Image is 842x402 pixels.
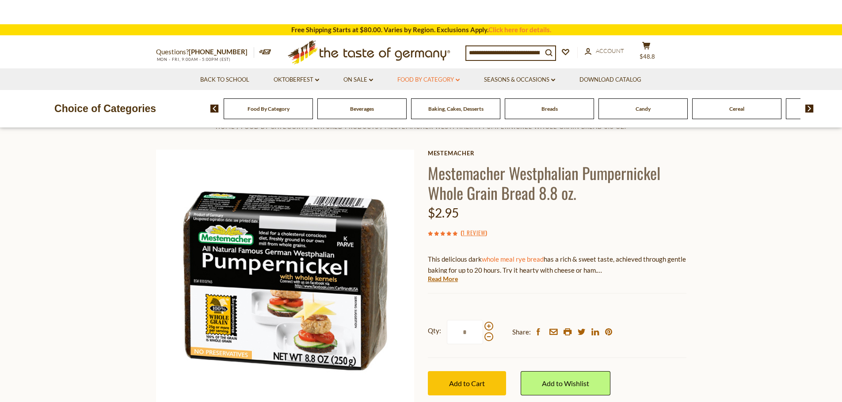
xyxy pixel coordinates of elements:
[397,75,460,85] a: Food By Category
[579,75,641,85] a: Download Catalog
[428,254,686,276] p: This delicious dark has a rich & sweet taste, achieved through gentle baking for up to 20 hours. ...
[428,105,484,112] a: Baking, Cakes, Desserts
[482,255,544,263] a: whole meal rye bread
[189,48,248,56] a: [PHONE_NUMBER]
[462,228,485,238] a: 1 Review
[729,105,744,112] a: Cereal
[274,75,319,85] a: Oktoberfest
[636,105,651,112] a: Candy
[488,26,551,34] a: Click here for details.
[512,327,531,338] span: Share:
[428,274,458,283] a: Read More
[428,371,506,395] button: Add to Cart
[447,320,483,344] input: Qty:
[805,105,814,113] img: next arrow
[585,46,624,56] a: Account
[640,53,655,60] span: $48.8
[633,41,660,64] button: $48.8
[521,371,610,395] a: Add to Wishlist
[428,205,459,220] span: $2.95
[156,57,231,62] span: MON - FRI, 9:00AM - 5:00PM (EST)
[200,75,249,85] a: Back to School
[596,47,624,54] span: Account
[343,75,373,85] a: On Sale
[541,105,558,112] a: Breads
[210,105,219,113] img: previous arrow
[428,325,441,336] strong: Qty:
[156,46,254,58] p: Questions?
[428,150,686,157] a: Mestemacher
[428,163,686,203] h1: Mestemacher Westphalian Pumpernickel Whole Grain Bread 8.8 oz.
[461,228,487,237] span: ( )
[248,105,290,112] a: Food By Category
[449,379,485,387] span: Add to Cart
[350,105,374,112] a: Beverages
[484,75,555,85] a: Seasons & Occasions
